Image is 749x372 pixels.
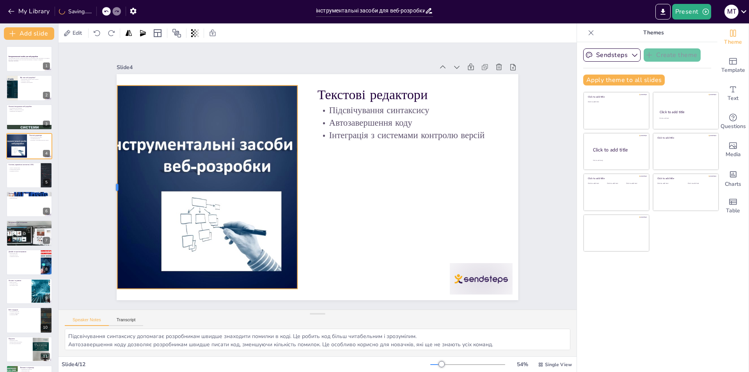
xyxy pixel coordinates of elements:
button: Present [672,4,711,20]
div: Click to add text [588,101,644,103]
p: Інтеграція з системами контролю версій [343,144,474,287]
div: Click to add title [660,110,712,114]
p: Важливість знань [9,340,29,341]
textarea: Підсвічування синтаксису допомагає розробникам швидше знаходити помилки в коді. Це робить код біл... [65,329,570,350]
p: Автозавершення коду [29,138,50,140]
div: Add ready made slides [717,52,749,80]
p: Візуалізація ідей [9,253,39,254]
p: Основні інструменти веб-розробки [9,105,50,108]
p: Запитання від аудиторії [20,369,50,370]
div: Click to add title [593,146,643,153]
strong: Інструментальні засоби для веб-розробки [9,55,38,57]
button: Add slide [4,27,54,40]
p: Важливість тестування [9,224,50,225]
p: Питання та відповіді [20,367,50,369]
p: Спрощення процесу розробки [9,196,50,198]
span: Media [726,150,741,159]
div: https://cdn.sendsteps.com/images/logo/sendsteps_logo_white.pnghttps://cdn.sendsteps.com/images/lo... [6,191,52,217]
div: Click to add text [588,183,605,185]
div: Click to add body [593,159,642,161]
span: Questions [721,122,746,131]
p: Текстові редактори [371,116,506,262]
p: Додавання контенту [9,170,39,172]
div: 7 [43,237,50,244]
p: Доступність для всіх [9,311,39,312]
span: Template [721,66,745,75]
span: Position [172,28,181,38]
p: CMS для управління контентом [9,109,50,110]
p: Уникнення помилок [9,256,39,257]
span: Text [728,94,738,103]
button: Transcript [109,317,144,326]
p: Інтеграція з системами контролю версій [29,139,50,141]
p: Фреймворки для швидкості [9,110,50,112]
div: 3 [43,121,50,128]
p: Фреймворки для веб-розробки [9,192,50,195]
p: Готові компоненти [9,195,50,196]
p: Веб-стандарти [9,309,39,311]
div: 2 [43,92,50,99]
p: Вибір хостингу [9,282,29,283]
p: Дизайн та прототипування [9,251,39,253]
div: Change the overall theme [717,23,749,52]
button: Speaker Notes [65,317,109,326]
p: Системи управління контентом (CMS) [9,164,39,166]
div: Saving...... [59,8,92,15]
div: 10 [41,324,50,331]
p: Доступність сайту [9,285,29,286]
p: Ця презентація розгляне основні інструменти, які допоможуть вам створювати та розвивати веб-сайти... [9,58,50,61]
p: Легкість використання [9,167,39,169]
div: Click to add text [688,183,712,185]
div: 1 [43,62,50,69]
span: Charts [725,180,741,189]
p: Що таке веб-розробка? [20,77,50,79]
p: Логіка програми [9,198,50,199]
button: My Library [6,5,53,18]
p: Текстові редактори [29,134,50,137]
button: М Т [724,4,738,20]
p: Обговорення теми [20,370,50,372]
div: Click to add text [607,183,625,185]
button: Sendsteps [583,48,641,62]
p: Інструменти для кодування [9,107,50,109]
div: 11 [41,353,50,360]
p: Generated with [URL] [9,61,50,62]
p: Реєстрація домену [9,283,29,285]
p: Покращення SEO [9,313,39,315]
div: https://cdn.sendsteps.com/images/logo/sendsteps_logo_white.pnghttps://cdn.sendsteps.com/images/lo... [6,46,52,72]
p: Автоматизація тестування [9,225,50,227]
div: Layout [151,27,164,39]
div: Add a table [717,192,749,220]
div: 7 [6,220,52,246]
div: 9 [43,295,50,302]
div: 8 [6,249,52,275]
p: Постійне вдосконалення [9,343,29,344]
div: 6 [43,208,50,215]
p: Важливість веб-розробки [20,81,50,83]
div: Click to add text [659,117,711,119]
div: 10 [6,307,52,333]
div: Click to add text [657,183,682,185]
div: Slide 4 / 12 [62,361,430,368]
p: Підсвічування синтаксису [362,128,492,270]
p: Автозавершення коду [353,136,483,279]
p: Підсумок [9,338,29,340]
div: 8 [43,266,50,273]
div: https://cdn.sendsteps.com/images/logo/sendsteps_logo_white.pnghttps://cdn.sendsteps.com/images/lo... [6,133,52,159]
div: Click to add title [657,177,713,180]
p: Фронтенд і бекенд [20,80,50,82]
p: Підсвічування синтаксису [29,137,50,138]
span: Theme [724,38,742,46]
p: Виявлення помилок [9,226,50,228]
div: 54 % [513,361,532,368]
div: Add images, graphics, shapes or video [717,136,749,164]
input: Insert title [316,5,425,16]
div: Add charts and graphs [717,164,749,192]
button: Create theme [644,48,701,62]
p: Веб-розробка охоплює багато аспектів [20,78,50,80]
div: Click to add title [588,95,644,98]
button: Apply theme to all slides [583,75,665,85]
p: Themes [597,23,710,42]
div: Click to add text [626,183,644,185]
p: Інструменти для тестування [9,222,50,224]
